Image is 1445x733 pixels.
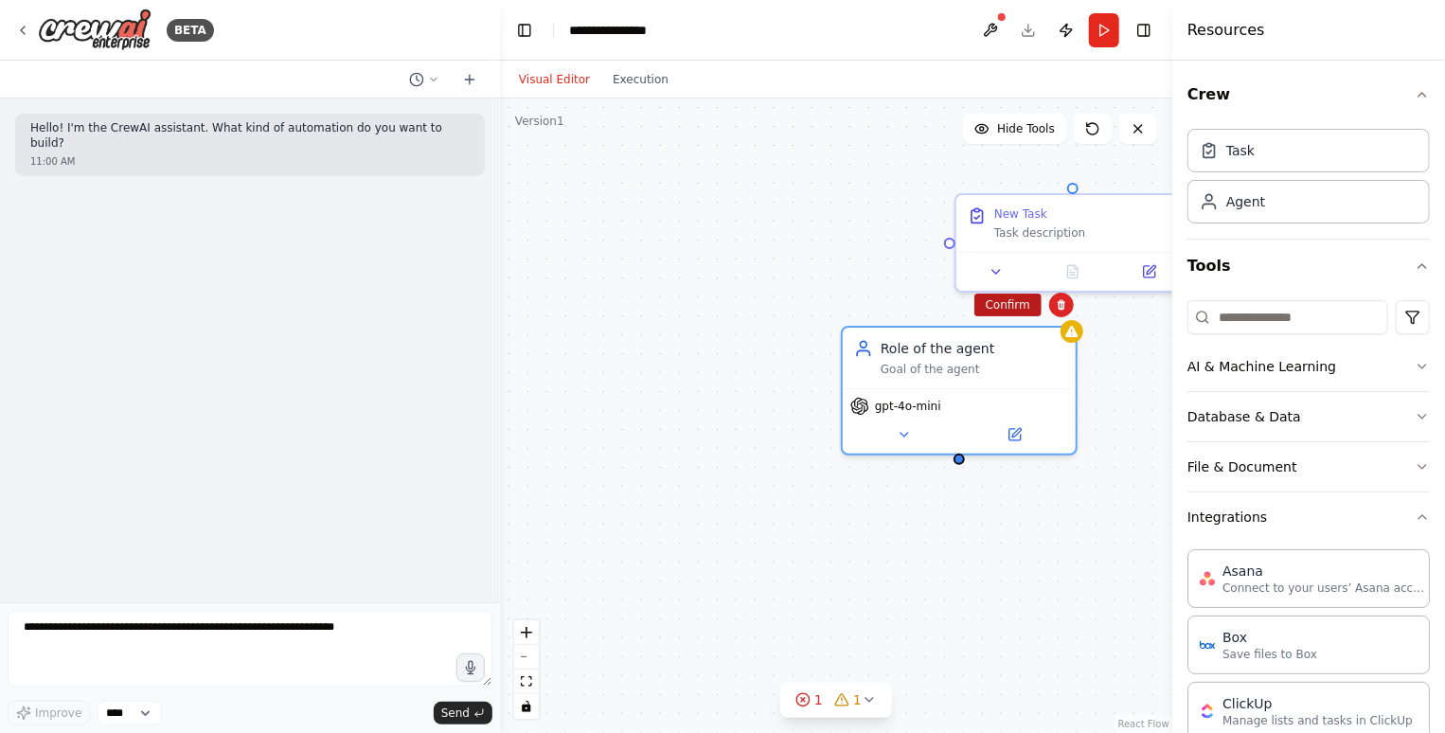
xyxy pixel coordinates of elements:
p: Save files to Box [1222,647,1317,662]
div: Goal of the agent [881,362,1064,377]
div: Crew [1187,121,1430,239]
div: Role of the agent [881,339,1064,358]
span: 1 [814,690,823,709]
button: File & Document [1187,442,1430,492]
p: Hello! I'm the CrewAI assistant. What kind of automation do you want to build? [30,121,470,151]
div: BETA [167,19,214,42]
button: Start a new chat [455,68,485,91]
button: toggle interactivity [514,694,539,719]
button: Database & Data [1187,392,1430,441]
button: Tools [1187,240,1430,293]
img: Asana [1200,571,1215,586]
button: zoom out [514,645,539,670]
span: Hide Tools [997,121,1055,136]
span: gpt-4o-mini [875,399,941,414]
button: Integrations [1187,492,1430,542]
div: Task [1226,141,1255,160]
div: ClickUp [1222,694,1413,713]
div: Agent [1226,192,1265,211]
div: 11:00 AM [30,154,470,169]
div: New TaskTask description [954,193,1191,293]
button: 11 [780,683,892,718]
button: Delete node [1049,293,1074,317]
button: fit view [514,670,539,694]
button: Switch to previous chat [401,68,447,91]
button: AI & Machine Learning [1187,342,1430,391]
nav: breadcrumb [569,21,667,40]
img: Logo [38,9,152,51]
button: Hide right sidebar [1131,17,1157,44]
button: Hide Tools [963,114,1066,144]
button: Visual Editor [508,68,601,91]
p: Connect to your users’ Asana accounts [1222,581,1431,596]
button: Hide left sidebar [511,17,538,44]
button: Crew [1187,68,1430,121]
div: React Flow controls [514,620,539,719]
button: Click to speak your automation idea [456,653,485,682]
div: Task description [994,225,1178,241]
div: Box [1222,628,1317,647]
button: zoom in [514,620,539,645]
button: Open in side panel [961,423,1068,446]
button: Execution [601,68,680,91]
button: Confirm [974,294,1042,316]
button: Improve [8,701,90,725]
h4: Resources [1187,19,1265,42]
a: React Flow attribution [1118,719,1169,729]
div: Role of the agentGoal of the agentgpt-4o-mini [841,326,1078,456]
div: New Task [994,206,1047,222]
img: Box [1200,637,1215,653]
p: Manage lists and tasks in ClickUp [1222,713,1413,728]
span: 1 [853,690,862,709]
button: Send [434,702,492,724]
button: Open in side panel [1116,260,1182,283]
div: Asana [1222,562,1431,581]
div: Version 1 [515,114,564,129]
img: ClickUp [1200,704,1215,719]
button: No output available [1033,260,1114,283]
span: Send [441,706,470,721]
span: Improve [35,706,81,721]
